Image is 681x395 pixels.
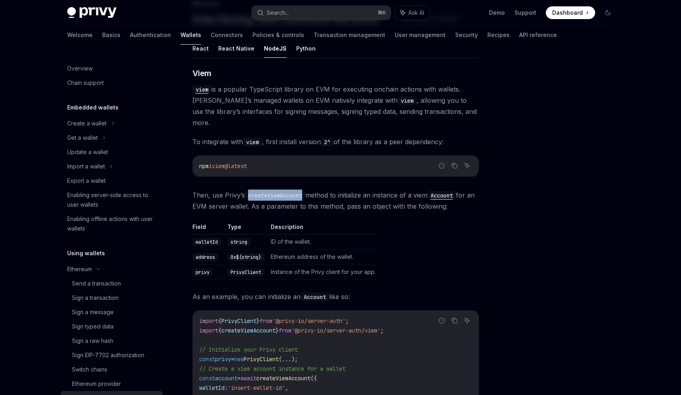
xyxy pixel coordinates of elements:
[462,160,472,171] button: Ask AI
[61,145,163,159] a: Update a wallet
[218,327,221,334] span: {
[192,253,218,261] code: address
[380,327,384,334] span: ;
[241,375,256,382] span: await
[180,25,201,45] a: Wallets
[61,291,163,305] a: Sign a transaction
[67,248,105,258] h5: Using wallets
[192,238,221,246] code: walletId
[291,356,298,363] span: );
[256,375,310,382] span: createViemAccount
[378,10,386,16] span: ⌘ K
[192,190,479,212] span: Then, use Privy’s method to initialize an instance of a viem for an EVM server wallet. As a param...
[601,6,614,19] button: Toggle dark mode
[395,6,430,20] button: Ask AI
[192,136,479,147] span: To integrate with , first install version of the library as a peer dependency:
[256,317,260,325] span: }
[215,356,231,363] span: privy
[67,7,116,18] img: dark logo
[314,25,385,45] a: Transaction management
[72,365,107,374] div: Switch chains
[437,315,447,326] button: Report incorrect code
[231,356,234,363] span: =
[345,317,349,325] span: ;
[61,61,163,76] a: Overview
[61,174,163,188] a: Export a wallet
[61,348,163,362] a: Sign EIP-7702 authorization
[212,162,247,170] span: viem@latest
[61,276,163,291] a: Send a transaction
[462,315,472,326] button: Ask AI
[301,293,329,301] code: Account
[552,9,583,17] span: Dashboard
[192,68,211,79] span: Viem
[449,315,460,326] button: Copy the contents from the code block
[546,6,595,19] a: Dashboard
[199,384,228,391] span: walletId:
[398,96,417,105] code: viem
[291,327,380,334] span: '@privy-io/server-auth/viem'
[221,327,276,334] span: createViemAccount
[437,160,447,171] button: Report incorrect code
[67,214,158,233] div: Enabling offline actions with user wallets
[61,212,163,236] a: Enabling offline actions with user wallets
[395,25,446,45] a: User management
[211,25,243,45] a: Connectors
[192,291,479,302] span: As an example, you can initialize an like so:
[310,375,317,382] span: ({
[268,223,376,235] th: Description
[199,317,218,325] span: import
[276,327,279,334] span: }
[67,147,108,157] div: Update a wallet
[224,223,268,235] th: Type
[61,76,163,90] a: Chain support
[67,176,106,186] div: Export a wallet
[264,39,287,58] button: NodeJS
[227,268,264,276] code: PrivyClient
[192,85,211,93] a: viem
[252,6,391,20] button: Search...⌘K
[192,223,224,235] th: Field
[234,356,244,363] span: new
[61,188,163,212] a: Enabling server-side access to user wallets
[61,377,163,391] a: Ethereum provider
[192,84,479,128] span: is a popular TypeScript library on EVM for executing onchain actions with wallets. [PERSON_NAME]’...
[237,375,241,382] span: =
[67,103,118,112] h5: Embedded wallets
[218,317,221,325] span: {
[228,384,285,391] span: 'insert-wallet-id'
[199,327,218,334] span: import
[279,327,291,334] span: from
[67,264,92,274] div: Ethereum
[199,375,215,382] span: const
[268,250,376,265] td: Ethereum address of the wallet.
[519,25,557,45] a: API reference
[408,9,424,17] span: Ask AI
[489,9,505,17] a: Demo
[199,365,345,372] span: // Create a viem account instance for a wallet
[252,25,304,45] a: Policies & controls
[218,39,254,58] button: React Native
[67,119,107,128] div: Create a wallet
[72,293,118,303] div: Sign a transaction
[455,25,478,45] a: Security
[282,356,291,363] span: ...
[72,307,114,317] div: Sign a message
[67,64,93,73] div: Overview
[427,191,456,199] a: Account
[72,322,114,331] div: Sign typed data
[61,305,163,319] a: Sign a message
[72,379,121,389] div: Ethereum provider
[244,356,279,363] span: PrivyClient
[67,25,93,45] a: Welcome
[61,319,163,334] a: Sign typed data
[427,191,456,200] code: Account
[72,350,144,360] div: Sign EIP-7702 authorization
[199,162,209,170] span: npm
[321,138,334,147] code: 2^
[102,25,120,45] a: Basics
[130,25,171,45] a: Authentication
[514,9,536,17] a: Support
[268,265,376,280] td: Instance of the Privy client for your app.
[268,235,376,250] td: ID of the wallet.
